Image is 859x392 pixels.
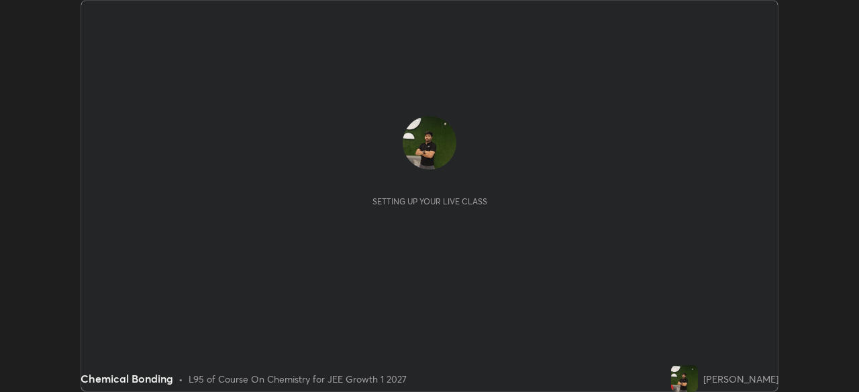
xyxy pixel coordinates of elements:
div: [PERSON_NAME] [703,372,778,386]
img: f50b3a2f329144b188e9657394f95d2f.jpg [403,116,456,170]
div: • [179,372,183,386]
div: Setting up your live class [372,196,487,206]
div: L95 of Course On Chemistry for JEE Growth 1 2027 [189,372,407,386]
img: f50b3a2f329144b188e9657394f95d2f.jpg [671,365,698,392]
div: Chemical Bonding [81,371,173,387]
